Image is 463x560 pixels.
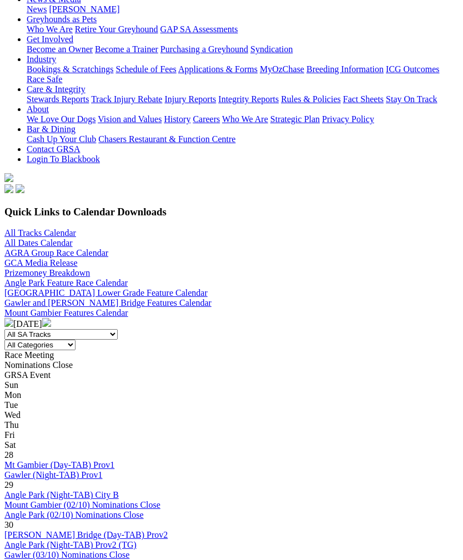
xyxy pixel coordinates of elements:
[4,173,13,182] img: logo-grsa-white.png
[4,440,459,450] div: Sat
[27,144,80,154] a: Contact GRSA
[95,44,158,54] a: Become a Trainer
[222,114,268,124] a: Who We Are
[91,94,162,104] a: Track Injury Rebate
[4,360,459,370] div: Nominations Close
[4,530,168,539] a: [PERSON_NAME] Bridge (Day-TAB) Prov2
[4,420,459,430] div: Thu
[322,114,374,124] a: Privacy Policy
[4,298,212,307] a: Gawler and [PERSON_NAME] Bridge Features Calendar
[4,550,129,559] a: Gawler (03/10) Nominations Close
[4,500,160,509] a: Mount Gambier (02/10) Nominations Close
[27,94,459,104] div: Care & Integrity
[27,44,93,54] a: Become an Owner
[260,64,304,74] a: MyOzChase
[27,24,459,34] div: Greyhounds as Pets
[27,44,459,54] div: Get Involved
[4,520,13,529] span: 30
[4,258,78,268] a: GCA Media Release
[4,540,137,549] a: Angle Park (Night-TAB) Prov2 (TG)
[27,54,56,64] a: Industry
[178,64,258,74] a: Applications & Forms
[27,14,97,24] a: Greyhounds as Pets
[4,288,208,297] a: [GEOGRAPHIC_DATA] Lower Grade Feature Calendar
[4,410,459,420] div: Wed
[193,114,220,124] a: Careers
[4,268,90,278] a: Prizemoney Breakdown
[4,370,459,380] div: GRSA Event
[27,94,89,104] a: Stewards Reports
[27,104,49,114] a: About
[27,64,113,74] a: Bookings & Scratchings
[4,480,13,490] span: 29
[164,114,190,124] a: History
[4,228,76,238] a: All Tracks Calendar
[4,400,459,410] div: Tue
[4,450,13,460] span: 28
[270,114,320,124] a: Strategic Plan
[386,64,439,74] a: ICG Outcomes
[75,24,158,34] a: Retire Your Greyhound
[4,238,73,248] a: All Dates Calendar
[27,64,459,84] div: Industry
[4,510,144,519] a: Angle Park (02/10) Nominations Close
[27,154,100,164] a: Login To Blackbook
[4,318,459,329] div: [DATE]
[4,460,114,470] a: Mt Gambier (Day-TAB) Prov1
[281,94,341,104] a: Rules & Policies
[16,184,24,193] img: twitter.svg
[218,94,279,104] a: Integrity Reports
[4,308,128,317] a: Mount Gambier Features Calendar
[4,430,459,440] div: Fri
[27,4,459,14] div: News & Media
[4,206,459,218] h3: Quick Links to Calendar Downloads
[27,4,47,14] a: News
[27,114,95,124] a: We Love Our Dogs
[27,84,85,94] a: Care & Integrity
[27,134,459,144] div: Bar & Dining
[27,124,76,134] a: Bar & Dining
[27,114,459,124] div: About
[4,184,13,193] img: facebook.svg
[98,114,162,124] a: Vision and Values
[27,24,73,34] a: Who We Are
[4,350,459,360] div: Race Meeting
[386,94,437,104] a: Stay On Track
[27,134,96,144] a: Cash Up Your Club
[164,94,216,104] a: Injury Reports
[98,134,235,144] a: Chasers Restaurant & Function Centre
[4,380,459,390] div: Sun
[42,318,51,327] img: chevron-right-pager-white.svg
[27,34,73,44] a: Get Involved
[160,44,248,54] a: Purchasing a Greyhound
[27,74,62,84] a: Race Safe
[4,278,128,287] a: Angle Park Feature Race Calendar
[306,64,384,74] a: Breeding Information
[250,44,293,54] a: Syndication
[4,318,13,327] img: chevron-left-pager-white.svg
[4,470,102,480] a: Gawler (Night-TAB) Prov1
[160,24,238,34] a: GAP SA Assessments
[343,94,384,104] a: Fact Sheets
[4,248,108,258] a: AGRA Group Race Calendar
[4,490,119,500] a: Angle Park (Night-TAB) City B
[4,390,459,400] div: Mon
[49,4,119,14] a: [PERSON_NAME]
[115,64,176,74] a: Schedule of Fees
